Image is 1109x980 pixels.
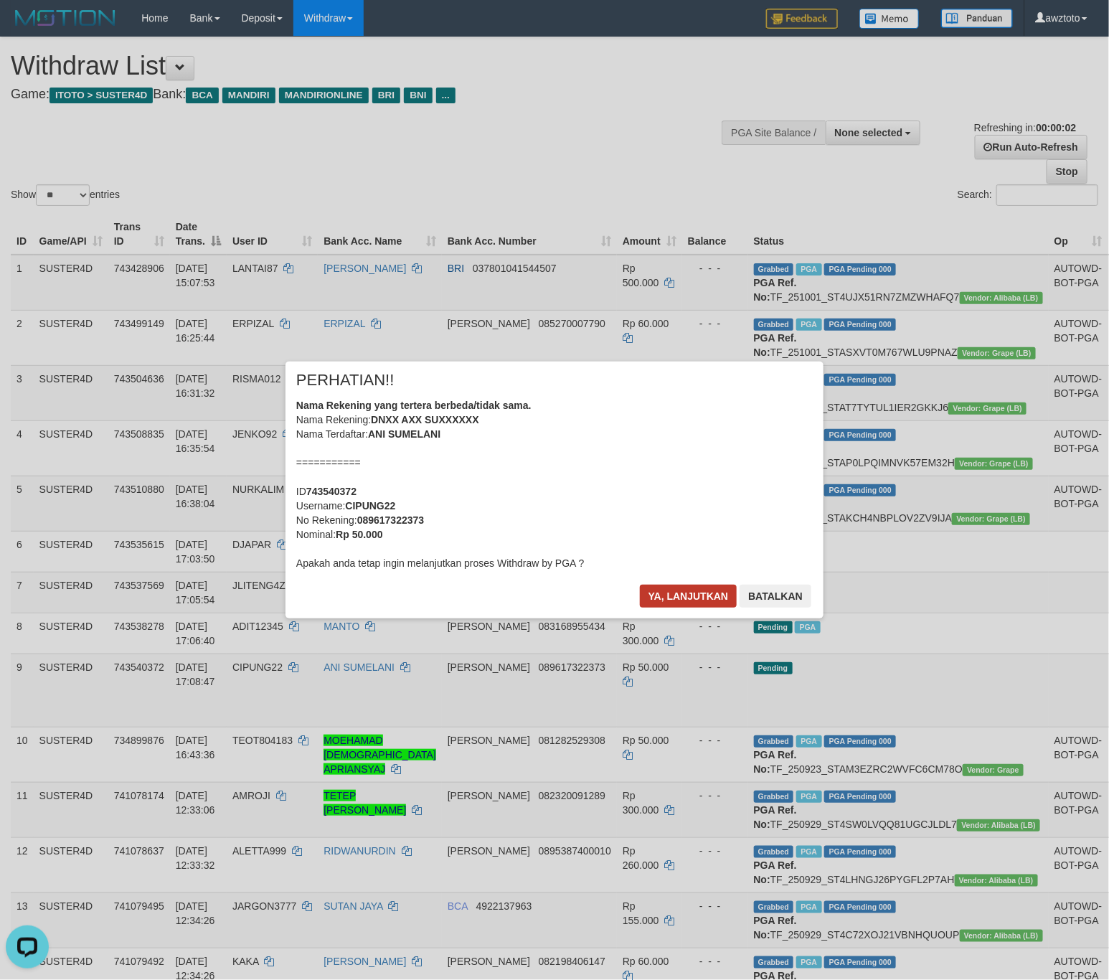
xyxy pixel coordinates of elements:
[345,500,395,512] b: CIPUNG22
[336,529,382,540] b: Rp 50.000
[6,6,49,49] button: Open LiveChat chat widget
[640,585,737,608] button: Ya, lanjutkan
[296,398,813,570] div: Nama Rekening: Nama Terdaftar: =========== ID Username: No Rekening: Nominal: Apakah anda tetap i...
[368,428,440,440] b: ANI SUMELANI
[296,400,532,411] b: Nama Rekening yang tertera berbeda/tidak sama.
[306,486,357,497] b: 743540372
[357,514,424,526] b: 089617322373
[740,585,811,608] button: Batalkan
[371,414,478,425] b: DNXX AXX SUXXXXXX
[296,373,395,387] span: PERHATIAN!!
